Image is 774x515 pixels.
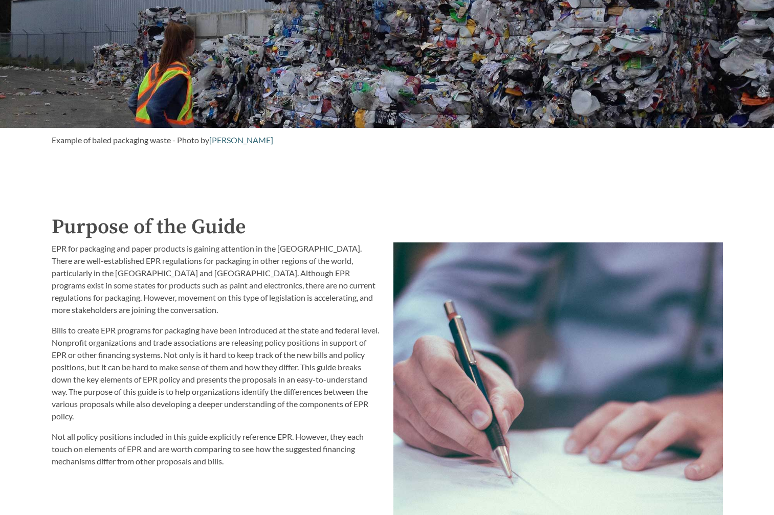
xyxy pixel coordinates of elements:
[209,135,273,145] a: [PERSON_NAME]
[52,242,381,316] p: EPR for packaging and paper products is gaining attention in the [GEOGRAPHIC_DATA]. There are wel...
[52,324,381,422] p: Bills to create EPR programs for packaging have been introduced at the state and federal level. N...
[52,431,381,467] p: Not all policy positions included in this guide explicitly reference EPR. However, they each touc...
[52,212,723,242] h2: Purpose of the Guide
[52,135,209,145] span: Example of baled packaging waste - Photo by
